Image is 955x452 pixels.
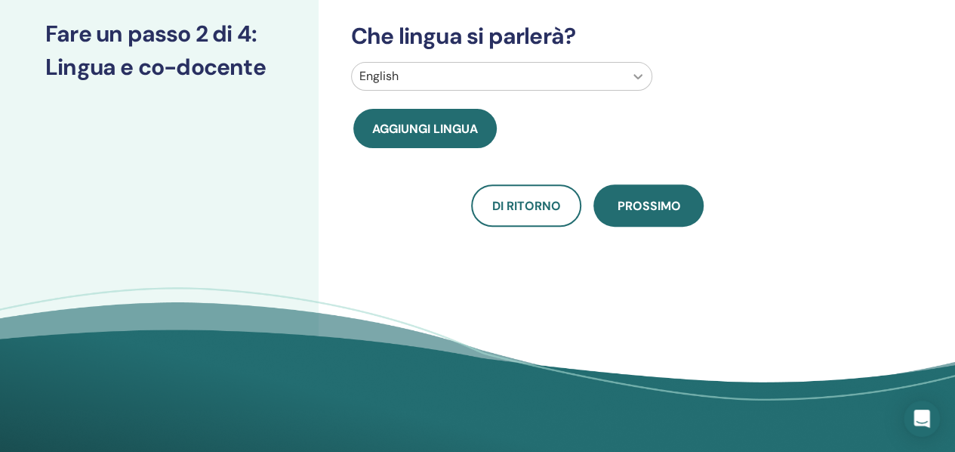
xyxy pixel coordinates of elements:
[492,198,561,214] span: Di ritorno
[904,401,940,437] div: Open Intercom Messenger
[45,54,273,81] h3: Lingua e co-docente
[342,23,833,50] h3: Che lingua si parlerà?
[353,109,497,148] button: Aggiungi lingua
[593,184,704,227] button: Prossimo
[617,198,680,214] span: Prossimo
[372,121,478,137] span: Aggiungi lingua
[45,20,273,48] h3: Fare un passo 2 di 4 :
[471,184,581,227] button: Di ritorno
